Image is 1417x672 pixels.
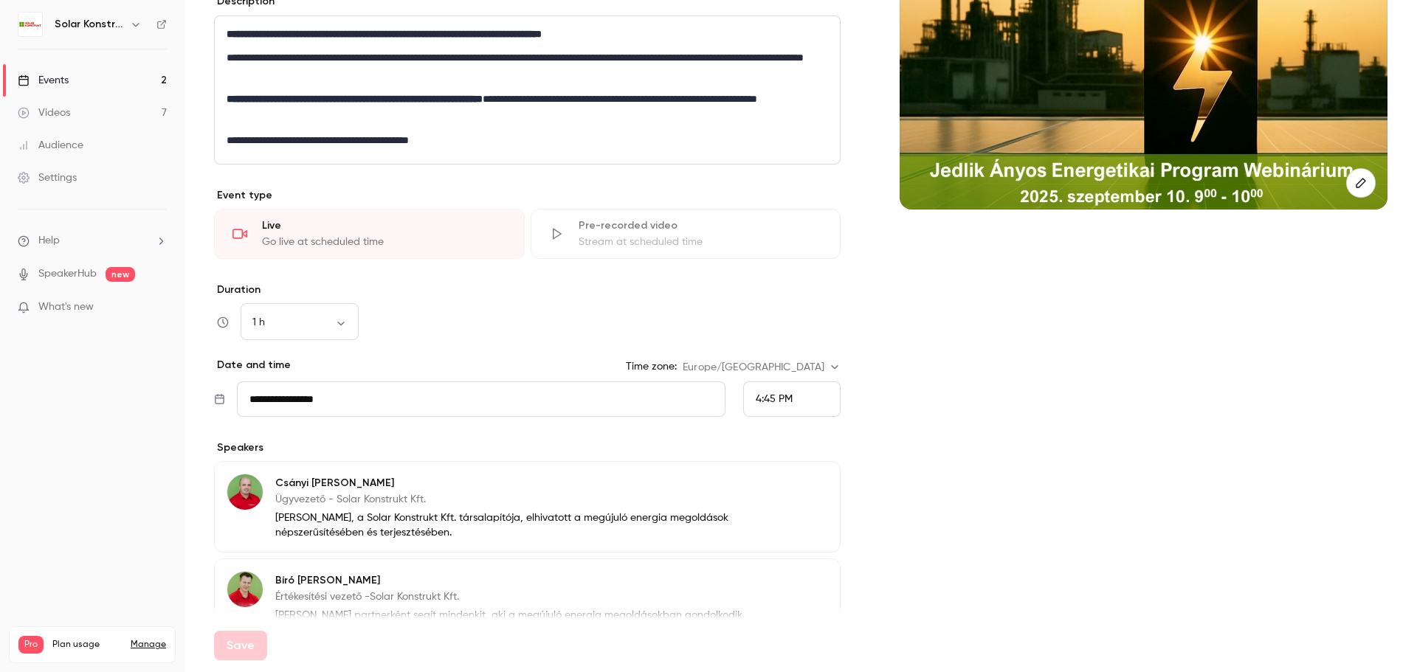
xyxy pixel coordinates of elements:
input: Tue, Feb 17, 2026 [237,381,725,417]
div: Events [18,73,69,88]
div: editor [215,16,840,164]
label: Duration [214,283,841,297]
span: Pro [18,636,44,654]
img: Solar Konstrukt Kft. [18,13,42,36]
p: Csányi [PERSON_NAME] [275,476,745,491]
div: Settings [18,170,77,185]
div: Videos [18,105,70,120]
img: Csányi Gábor [227,474,263,510]
div: Pre-recorded video [579,218,823,233]
section: description [214,15,841,164]
div: Audience [18,138,83,153]
a: Manage [131,639,166,651]
p: Bíró [PERSON_NAME] [275,573,745,588]
p: Date and time [214,358,291,373]
div: Csányi GáborCsányi [PERSON_NAME]Ügyvezető - Solar Konstrukt Kft.[PERSON_NAME], a Solar Konstrukt ... [214,461,841,553]
div: Europe/[GEOGRAPHIC_DATA] [683,360,841,375]
a: SpeakerHub [38,266,97,282]
h6: Solar Konstrukt Kft. [55,17,124,32]
div: Pre-recorded videoStream at scheduled time [531,209,841,259]
p: Értékesítési vezető -Solar Konstrukt Kft. [275,589,745,604]
div: Stream at scheduled time [579,235,823,249]
div: 1 h [241,315,359,330]
div: From [743,381,841,417]
img: Bíró Tamás [227,572,263,607]
p: Ügyvezető - Solar Konstrukt Kft. [275,492,745,507]
div: LiveGo live at scheduled time [214,209,525,259]
p: Event type [214,188,841,203]
span: Help [38,233,60,249]
div: Live [262,218,506,233]
div: Go live at scheduled time [262,235,506,249]
label: Time zone: [626,359,677,374]
div: Bíró TamásBíró [PERSON_NAME]Értékesítési vezető -Solar Konstrukt Kft.[PERSON_NAME] partnerként se... [214,558,841,635]
span: 4:45 PM [756,394,793,404]
span: What's new [38,299,94,315]
span: Plan usage [52,639,122,651]
li: help-dropdown-opener [18,233,167,249]
span: new [106,267,135,282]
p: [PERSON_NAME], a Solar Konstrukt Kft. társalapítója, elhivatott a megújuló energia megoldások nép... [275,510,745,540]
p: Speakers [214,440,841,455]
